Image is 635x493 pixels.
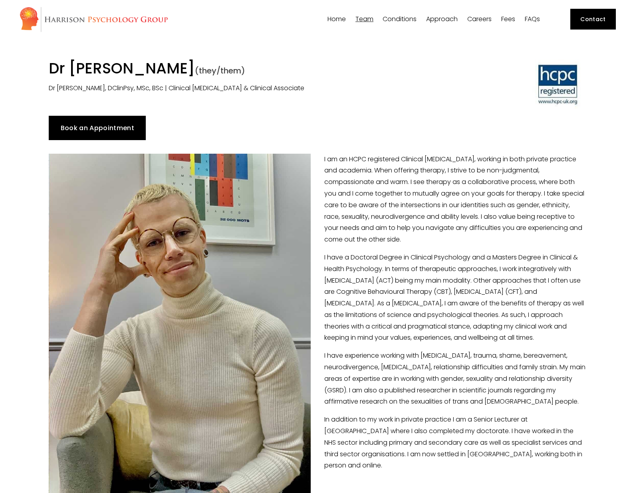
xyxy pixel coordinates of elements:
span: Team [355,16,373,22]
a: folder dropdown [355,16,373,23]
p: I am an HCPC registered Clinical [MEDICAL_DATA], working in both private practice and academia. W... [49,154,586,246]
a: Careers [467,16,492,23]
a: folder dropdown [426,16,458,23]
p: In addition to my work in private practice I am a Senior Lecturer at [GEOGRAPHIC_DATA] where I al... [49,414,586,471]
p: I have experience working with [MEDICAL_DATA], trauma, shame, bereavement, neurodivergence, [MEDI... [49,350,586,408]
p: Dr [PERSON_NAME], DClinPsy, MSc, BSc | Clinical [MEDICAL_DATA] & Clinical Associate [49,83,448,94]
span: (they/them) [195,65,245,76]
h1: Dr [PERSON_NAME] [49,59,448,80]
span: Approach [426,16,458,22]
span: Conditions [383,16,417,22]
a: Home [327,16,346,23]
a: folder dropdown [383,16,417,23]
p: I have a Doctoral Degree in Clinical Psychology and a Masters Degree in Clinical & Health Psychol... [49,252,586,344]
a: Book an Appointment [49,116,146,140]
a: FAQs [525,16,540,23]
a: Fees [501,16,515,23]
img: Harrison Psychology Group [19,6,168,32]
a: Contact [570,9,616,30]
